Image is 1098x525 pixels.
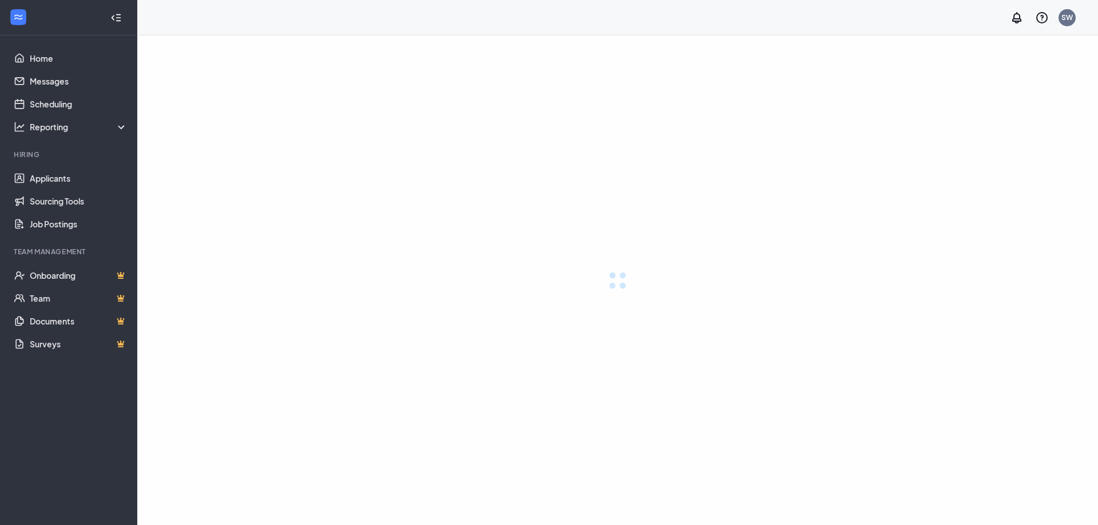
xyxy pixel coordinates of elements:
[110,12,122,23] svg: Collapse
[30,332,128,355] a: SurveysCrown
[30,264,128,287] a: OnboardingCrown
[30,70,128,93] a: Messages
[13,11,24,23] svg: WorkstreamLogo
[30,287,128,310] a: TeamCrown
[14,150,125,159] div: Hiring
[30,167,128,190] a: Applicants
[30,310,128,332] a: DocumentsCrown
[30,121,128,133] div: Reporting
[30,213,128,235] a: Job Postings
[30,47,128,70] a: Home
[30,190,128,213] a: Sourcing Tools
[14,247,125,257] div: Team Management
[14,121,25,133] svg: Analysis
[30,93,128,115] a: Scheduling
[1061,13,1073,22] div: SW
[1035,11,1049,25] svg: QuestionInfo
[1010,11,1024,25] svg: Notifications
